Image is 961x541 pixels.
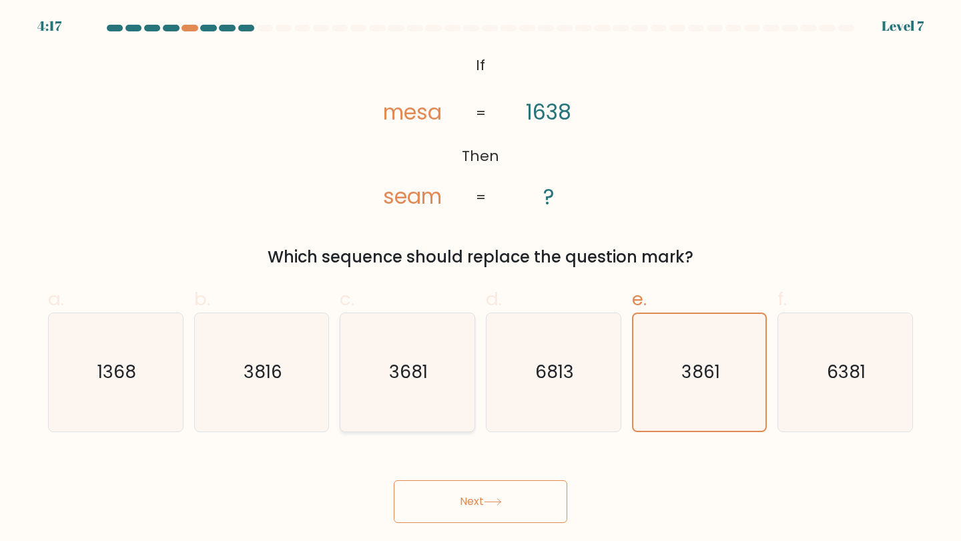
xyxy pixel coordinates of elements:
svg: @import url('[URL][DOMAIN_NAME]); [349,51,612,213]
tspan: = [476,187,486,208]
span: c. [340,286,354,312]
text: 6813 [535,360,574,385]
tspan: 1638 [527,98,572,128]
tspan: If [476,55,485,75]
span: b. [194,286,210,312]
span: d. [486,286,502,312]
text: 1368 [97,360,136,385]
span: e. [632,286,647,312]
text: 3861 [681,360,720,384]
tspan: seam [382,182,441,212]
button: Next [394,480,567,523]
tspan: ? [544,182,555,212]
div: 4:17 [37,16,61,36]
tspan: Then [462,146,499,166]
tspan: = [476,103,486,124]
text: 3816 [244,360,282,385]
span: a. [48,286,64,312]
text: 3681 [389,360,428,385]
div: Level 7 [882,16,924,36]
div: Which sequence should replace the question mark? [56,245,905,269]
span: f. [777,286,787,312]
text: 6381 [827,360,866,385]
tspan: mesa [382,98,441,128]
